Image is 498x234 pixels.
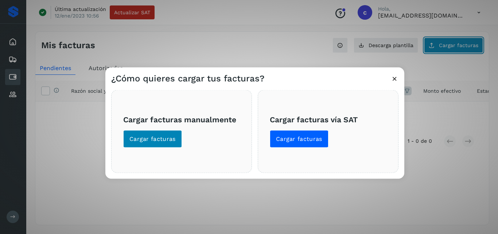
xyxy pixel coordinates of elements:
button: Cargar facturas [123,130,182,147]
span: Cargar facturas [129,135,176,143]
h3: Cargar facturas vía SAT [270,115,386,124]
button: Cargar facturas [270,130,328,147]
h3: ¿Cómo quieres cargar tus facturas? [111,73,264,84]
h3: Cargar facturas manualmente [123,115,240,124]
span: Cargar facturas [276,135,322,143]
